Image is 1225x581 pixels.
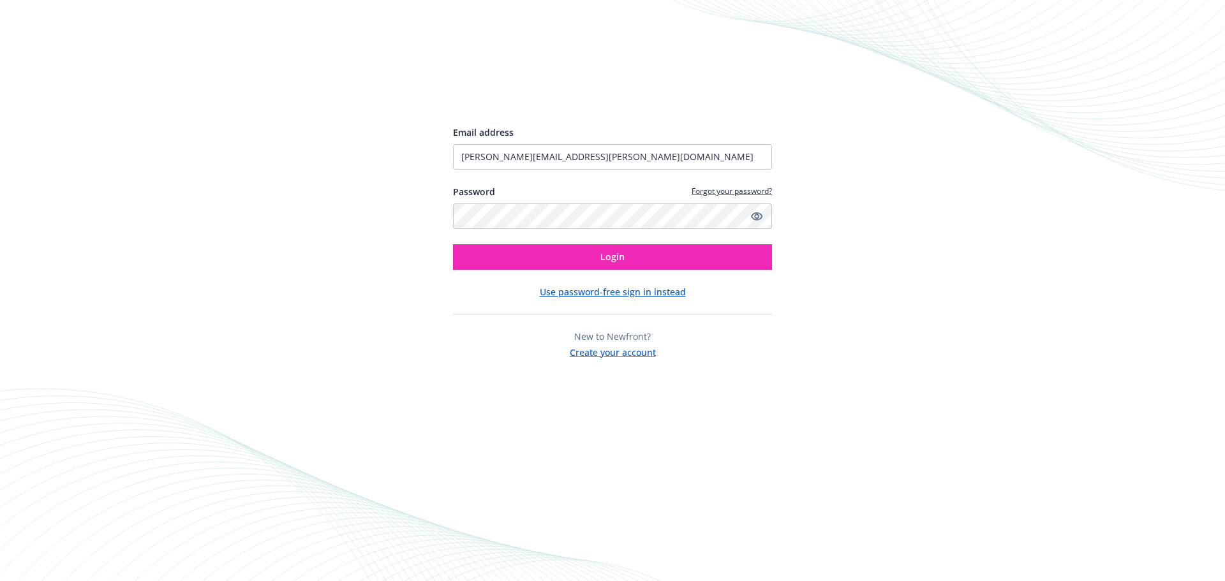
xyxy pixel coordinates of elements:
img: Newfront logo [453,80,574,102]
button: Create your account [570,343,656,359]
button: Use password-free sign in instead [540,285,686,298]
label: Password [453,185,495,198]
input: Enter your email [453,144,772,170]
span: Login [600,251,625,263]
span: Email address [453,126,514,138]
button: Login [453,244,772,270]
input: Enter your password [453,203,772,229]
a: Show password [749,209,764,224]
a: Forgot your password? [692,186,772,196]
span: New to Newfront? [574,330,651,342]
